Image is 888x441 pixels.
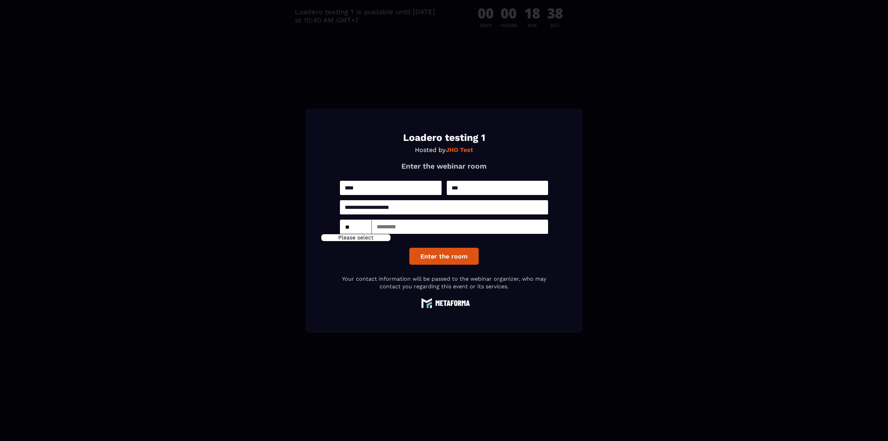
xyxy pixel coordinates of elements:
[418,297,470,308] img: logo
[340,161,548,170] p: Enter the webinar room
[343,223,366,231] input: Search for option
[340,146,548,153] p: Hosted by
[340,275,548,290] p: Your contact information will be passed to the webinar organizer, who may contact you regarding t...
[409,247,479,264] button: Enter the room
[340,133,548,142] h1: Loadero testing 1
[338,234,374,241] span: Please select
[445,146,473,153] strong: JHO Test
[340,219,372,234] div: Search for option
